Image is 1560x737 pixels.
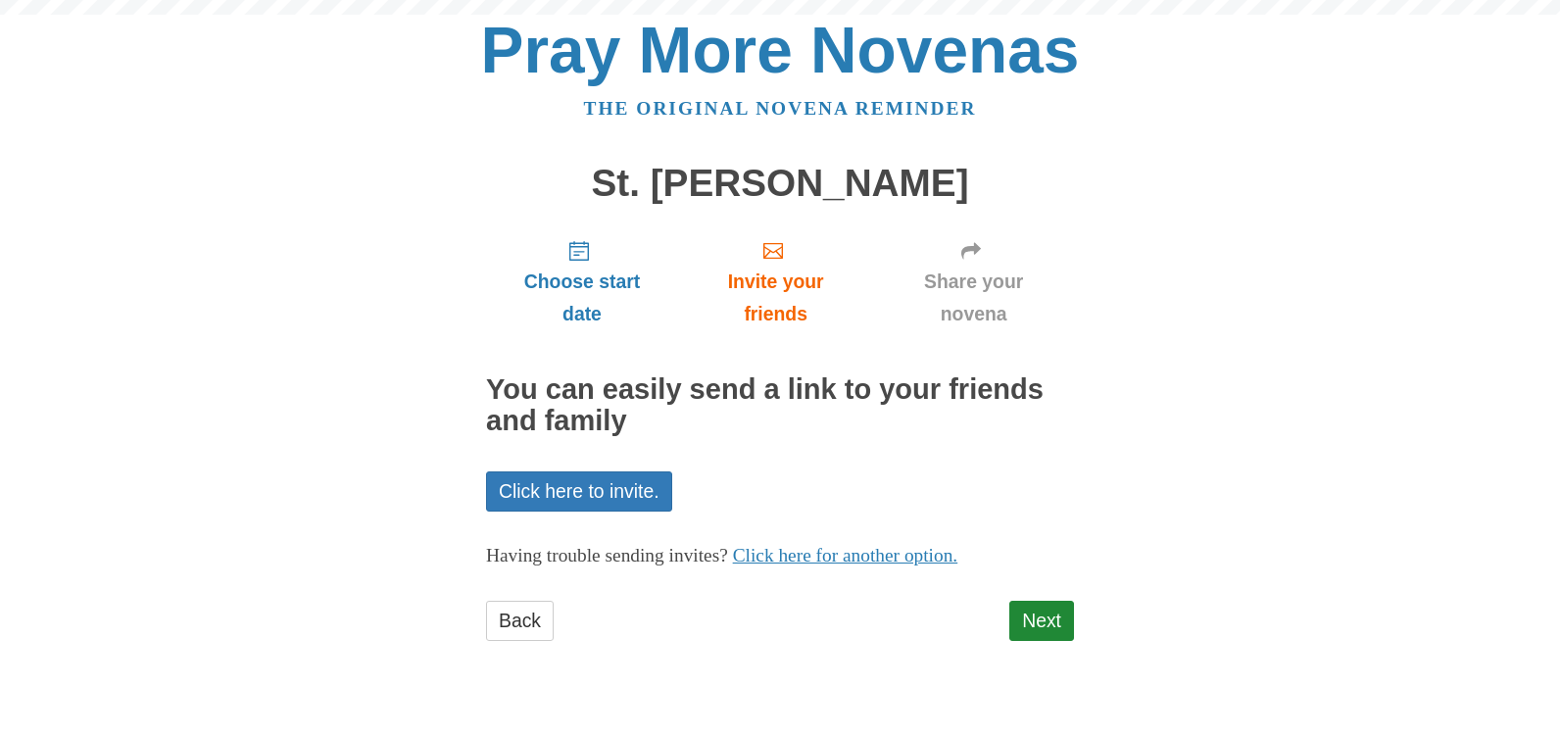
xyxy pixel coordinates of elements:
a: Back [486,601,554,641]
a: Next [1009,601,1074,641]
h1: St. [PERSON_NAME] [486,163,1074,205]
a: Invite your friends [678,223,873,340]
h2: You can easily send a link to your friends and family [486,374,1074,437]
a: Pray More Novenas [481,14,1080,86]
span: Having trouble sending invites? [486,545,728,565]
span: Invite your friends [698,266,853,330]
a: The original novena reminder [584,98,977,119]
a: Click here to invite. [486,471,672,512]
span: Choose start date [506,266,658,330]
a: Choose start date [486,223,678,340]
a: Share your novena [873,223,1074,340]
a: Click here for another option. [733,545,958,565]
span: Share your novena [893,266,1054,330]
